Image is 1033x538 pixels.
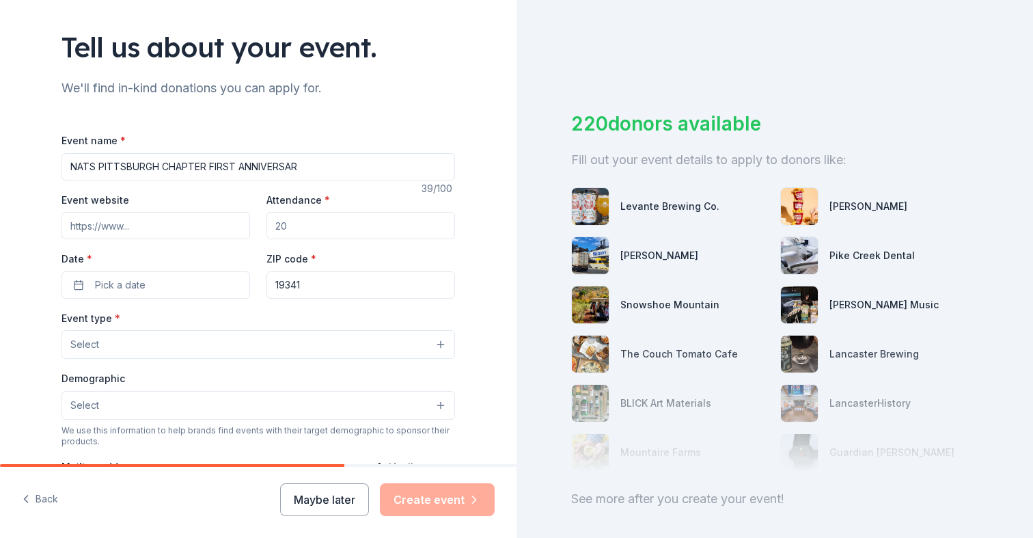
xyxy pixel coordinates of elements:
[829,297,939,313] div: [PERSON_NAME] Music
[572,286,609,323] img: photo for Snowshoe Mountain
[620,247,698,264] div: [PERSON_NAME]
[266,271,455,299] input: 12345 (U.S. only)
[781,237,818,274] img: photo for Pike Creek Dental
[61,212,250,239] input: https://www...
[95,277,146,293] span: Pick a date
[571,488,978,510] div: See more after you create your event!
[61,460,139,474] label: Mailing address
[61,391,455,420] button: Select
[61,134,126,148] label: Event name
[70,336,99,353] span: Select
[280,483,369,516] button: Maybe later
[61,425,455,447] div: We use this information to help brands find events with their target demographic to sponsor their...
[571,149,978,171] div: Fill out your event details to apply to donors like:
[61,271,250,299] button: Pick a date
[61,252,250,266] label: Date
[61,153,455,180] input: Spring Fundraiser
[376,460,414,474] label: Apt/unit
[620,198,719,215] div: Levante Brewing Co.
[61,372,125,386] label: Demographic
[22,485,58,514] button: Back
[781,286,818,323] img: photo for Alfred Music
[61,77,455,99] div: We'll find in-kind donations you can apply for.
[266,212,455,239] input: 20
[572,237,609,274] img: photo for Matson
[61,28,455,66] div: Tell us about your event.
[572,188,609,225] img: photo for Levante Brewing Co.
[829,247,915,264] div: Pike Creek Dental
[781,188,818,225] img: photo for Sheetz
[266,193,330,207] label: Attendance
[620,297,719,313] div: Snowshoe Mountain
[422,180,455,197] div: 39 /100
[266,252,316,266] label: ZIP code
[70,397,99,414] span: Select
[61,193,129,207] label: Event website
[571,109,978,138] div: 220 donors available
[61,312,120,325] label: Event type
[61,330,455,359] button: Select
[829,198,907,215] div: [PERSON_NAME]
